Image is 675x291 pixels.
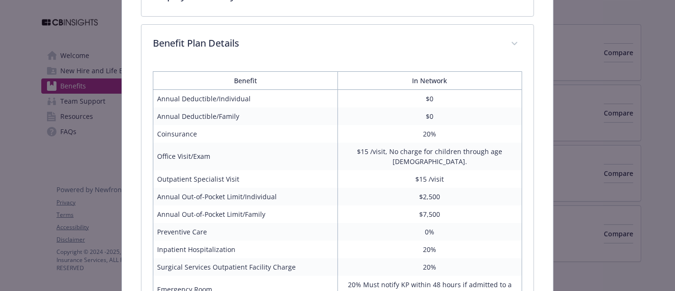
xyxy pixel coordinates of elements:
[153,258,337,276] td: Surgical Services Outpatient Facility Charge
[153,241,337,258] td: Inpatient Hospitalization
[153,125,337,143] td: Coinsurance
[337,125,522,143] td: 20%
[337,188,522,205] td: $2,500
[153,89,337,107] td: Annual Deductible/Individual
[337,205,522,223] td: $7,500
[153,36,499,50] p: Benefit Plan Details
[153,188,337,205] td: Annual Out-of-Pocket Limit/Individual
[141,25,534,64] div: Benefit Plan Details
[153,107,337,125] td: Annual Deductible/Family
[337,241,522,258] td: 20%
[337,107,522,125] td: $0
[153,71,337,89] th: Benefit
[153,223,337,241] td: Preventive Care
[153,170,337,188] td: Outpatient Specialist Visit
[337,71,522,89] th: In Network
[153,205,337,223] td: Annual Out-of-Pocket Limit/Family
[337,223,522,241] td: 0%
[337,89,522,107] td: $0
[153,143,337,170] td: Office Visit/Exam
[337,170,522,188] td: $15 /visit
[337,143,522,170] td: $15 /visit, No charge for children through age [DEMOGRAPHIC_DATA].
[337,258,522,276] td: 20%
